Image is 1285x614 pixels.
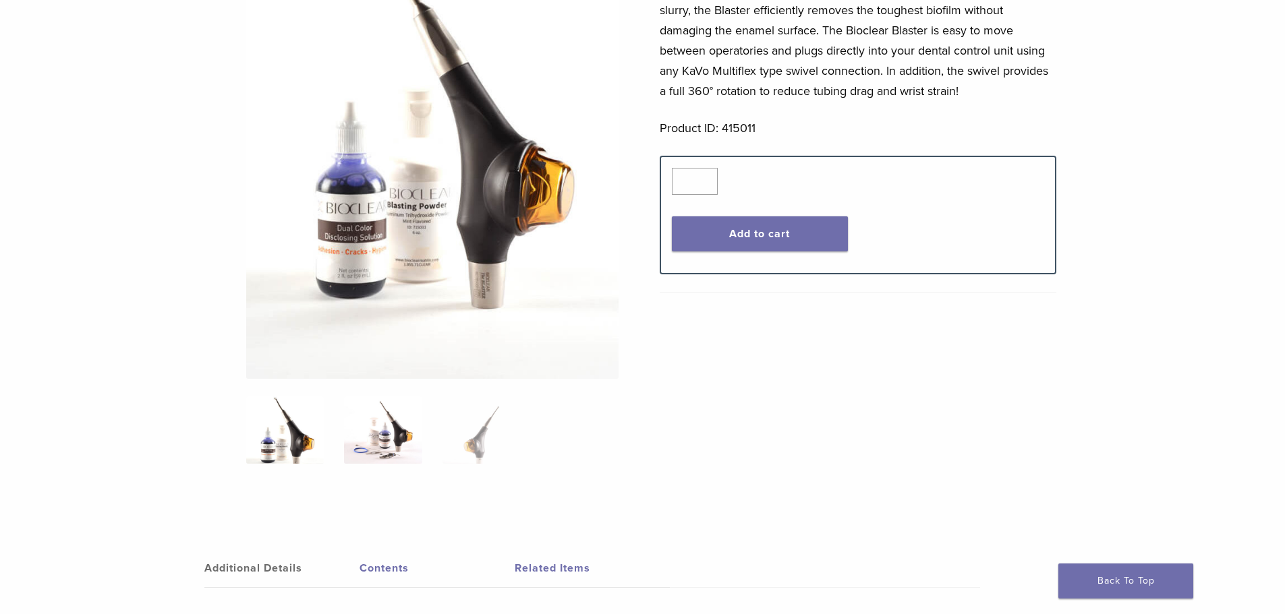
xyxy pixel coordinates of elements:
img: Bioclear-Blaster-Kit-Simplified-1-e1548850725122-324x324.jpg [246,396,324,464]
img: Blaster Kit - Image 3 [442,396,520,464]
a: Contents [360,549,515,587]
button: Add to cart [672,216,848,251]
a: Back To Top [1058,563,1193,598]
p: Product ID: 415011 [660,118,1056,138]
a: Additional Details [204,549,360,587]
a: Related Items [515,549,670,587]
img: Blaster Kit - Image 2 [344,396,422,464]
